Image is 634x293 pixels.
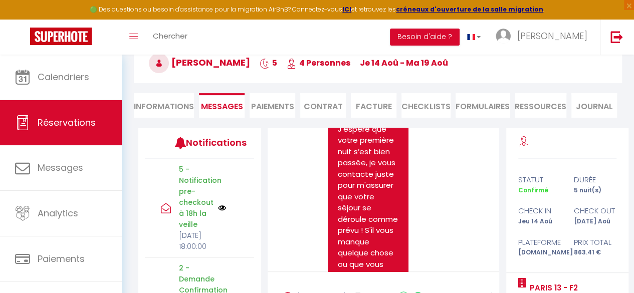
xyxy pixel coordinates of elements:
[517,30,587,42] span: [PERSON_NAME]
[515,93,566,118] li: Ressources
[518,186,548,194] span: Confirmé
[456,93,510,118] li: FORMULAIRES
[153,31,187,41] span: Chercher
[390,29,460,46] button: Besoin d'aide ?
[260,57,277,69] span: 5
[512,174,567,186] div: statut
[250,93,295,118] li: Paiements
[512,248,567,257] div: [DOMAIN_NAME]
[396,5,543,14] a: créneaux d'ouverture de la salle migration
[179,164,212,230] p: 5 - Notification pre-checkout à 18h la veille
[300,93,346,118] li: Contrat
[360,57,448,69] span: je 14 Aoû - ma 19 Aoû
[512,205,567,217] div: check in
[401,93,451,118] li: CHECKLISTS
[201,101,243,112] span: Messages
[567,248,623,257] div: 863.41 €
[179,230,212,252] p: [DATE] 18:00:00
[567,186,623,195] div: 5 nuit(s)
[134,93,194,118] li: Informations
[38,207,78,219] span: Analytics
[571,93,617,118] li: Journal
[149,56,250,69] span: [PERSON_NAME]
[512,236,567,248] div: Plateforme
[218,204,226,212] img: NO IMAGE
[30,28,92,45] img: Super Booking
[186,131,232,154] h3: Notifications
[38,71,89,83] span: Calendriers
[287,57,350,69] span: 4 Personnes
[145,20,195,55] a: Chercher
[512,217,567,226] div: Jeu 14 Aoû
[342,5,351,14] a: ICI
[567,236,623,248] div: Prix total
[488,20,600,55] a: ... [PERSON_NAME]
[496,29,511,44] img: ...
[38,252,85,265] span: Paiements
[351,93,396,118] li: Facture
[610,31,623,43] img: logout
[38,161,83,174] span: Messages
[38,116,96,129] span: Réservations
[567,217,623,226] div: [DATE] Aoû
[567,174,623,186] div: durée
[567,205,623,217] div: check out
